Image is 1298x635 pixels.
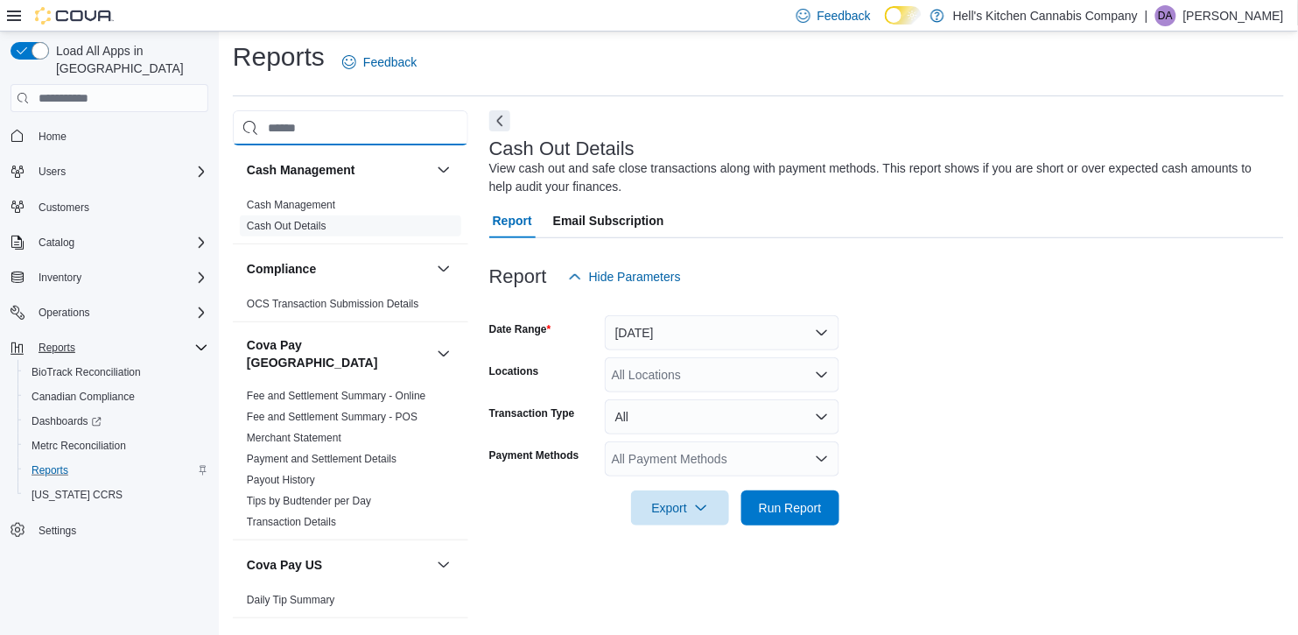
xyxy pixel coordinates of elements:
div: Cova Pay US [233,589,468,617]
a: Dashboards [18,409,215,434]
span: Washington CCRS [25,484,208,505]
a: [US_STATE] CCRS [25,484,130,505]
button: Compliance [247,260,430,278]
span: BioTrack Reconciliation [25,362,208,383]
span: Payment and Settlement Details [247,452,396,466]
h3: Report [489,266,547,287]
nav: Complex example [11,116,208,589]
button: [US_STATE] CCRS [18,483,215,507]
div: Cash Management [233,194,468,243]
a: Home [32,126,74,147]
img: Cova [35,7,114,25]
button: BioTrack Reconciliation [18,360,215,385]
button: Cash Management [433,159,454,180]
span: Daily Tip Summary [247,593,335,607]
span: Hide Parameters [589,268,681,286]
button: Canadian Compliance [18,385,215,409]
a: Cash Management [247,199,335,211]
button: Inventory [4,265,215,290]
a: OCS Transaction Submission Details [247,298,419,310]
span: Run Report [759,499,822,517]
h3: Compliance [247,260,316,278]
p: Hell's Kitchen Cannabis Company [953,5,1138,26]
a: Reports [25,460,75,481]
a: Dashboards [25,411,109,432]
button: Next [489,110,510,131]
span: Email Subscription [553,203,664,238]
a: Fee and Settlement Summary - Online [247,390,426,402]
span: Feedback [363,53,417,71]
button: Hide Parameters [561,259,688,294]
span: Users [32,161,208,182]
span: DA [1159,5,1174,26]
a: Tips by Budtender per Day [247,495,371,507]
a: Payout History [247,474,315,486]
p: [PERSON_NAME] [1183,5,1284,26]
a: Fee and Settlement Summary - POS [247,411,417,423]
button: Reports [18,458,215,483]
span: Catalog [32,232,208,253]
a: Metrc Reconciliation [25,435,133,456]
button: Run Report [741,490,839,526]
span: Canadian Compliance [32,390,135,404]
span: Home [39,130,67,144]
span: Transaction Details [247,515,336,529]
span: Inventory [39,271,81,285]
h3: Cash Management [247,161,355,179]
button: All [605,399,839,434]
span: Cash Management [247,198,335,212]
span: Reports [25,460,208,481]
button: Open list of options [815,368,829,382]
button: Compliance [433,258,454,279]
div: Compliance [233,293,468,321]
p: | [1145,5,1148,26]
label: Date Range [489,322,551,336]
span: Merchant Statement [247,431,341,445]
label: Payment Methods [489,448,579,462]
button: Operations [4,300,215,325]
button: [DATE] [605,315,839,350]
button: Inventory [32,267,88,288]
span: Dashboards [32,414,102,428]
button: Operations [32,302,97,323]
span: Settings [39,524,76,538]
span: Export [642,490,719,526]
span: Load All Apps in [GEOGRAPHIC_DATA] [49,42,208,77]
a: Feedback [335,45,424,80]
input: Dark Mode [885,6,922,25]
button: Cova Pay [GEOGRAPHIC_DATA] [247,336,430,371]
span: Payout History [247,473,315,487]
span: Users [39,165,66,179]
button: Catalog [32,232,81,253]
span: Home [32,124,208,146]
span: Catalog [39,236,74,250]
span: Fee and Settlement Summary - Online [247,389,426,403]
a: Transaction Details [247,516,336,528]
span: Customers [39,201,89,215]
span: BioTrack Reconciliation [32,365,141,379]
button: Users [32,161,73,182]
button: Open list of options [815,452,829,466]
span: Reports [32,337,208,358]
a: Canadian Compliance [25,386,142,407]
button: Cova Pay [GEOGRAPHIC_DATA] [433,343,454,364]
span: Cash Out Details [247,219,326,233]
a: Daily Tip Summary [247,594,335,606]
a: Merchant Statement [247,432,341,444]
span: Canadian Compliance [25,386,208,407]
h3: Cova Pay US [247,556,322,574]
label: Locations [489,364,539,378]
button: Home [4,123,215,148]
button: Reports [4,335,215,360]
span: [US_STATE] CCRS [32,488,123,502]
span: Report [493,203,532,238]
button: Catalog [4,230,215,255]
span: Fee and Settlement Summary - POS [247,410,417,424]
span: Operations [39,306,90,320]
button: Export [631,490,729,526]
button: Reports [32,337,82,358]
span: Tips by Budtender per Day [247,494,371,508]
div: Cova Pay [GEOGRAPHIC_DATA] [233,385,468,540]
